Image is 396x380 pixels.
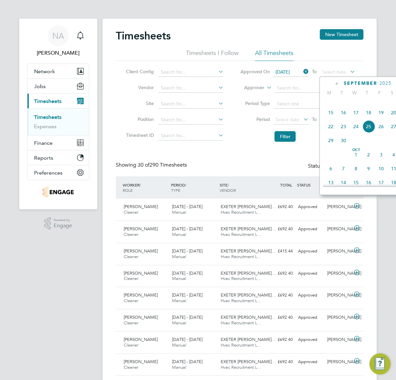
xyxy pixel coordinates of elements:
[325,120,337,133] span: 22
[172,232,187,237] span: Manual
[172,254,187,259] span: Manual
[27,79,89,93] button: Jobs
[172,320,187,326] span: Manual
[158,115,224,125] input: Search for...
[44,217,72,230] a: Powered byEngage
[344,81,377,86] span: September
[27,165,89,180] button: Preferences
[27,136,89,150] button: Finance
[124,270,158,276] span: [PERSON_NAME]
[124,342,138,348] span: Cleaner
[221,359,276,364] span: EXETER [PERSON_NAME]…
[140,182,141,188] span: /
[172,276,187,281] span: Manual
[325,356,354,367] div: [PERSON_NAME]
[186,182,187,188] span: /
[124,209,138,215] span: Cleaner
[221,232,262,237] span: Hvac Recruitment L…
[172,270,203,276] span: [DATE] - [DATE]
[308,162,350,171] div: Status
[34,98,62,104] span: Timesheets
[158,131,224,140] input: Search for...
[361,90,374,96] span: T
[325,246,354,257] div: [PERSON_NAME]
[325,106,337,119] span: 15
[350,176,363,189] span: 15
[54,217,72,223] span: Powered by
[172,342,187,348] span: Manual
[221,226,276,232] span: EXETER [PERSON_NAME]…
[220,188,236,193] span: VENDOR
[158,68,224,77] input: Search for...
[325,224,354,235] div: [PERSON_NAME]
[325,176,337,189] span: 13
[172,314,203,320] span: [DATE] - [DATE]
[228,182,229,188] span: /
[255,49,293,61] li: All Timesheets
[337,162,350,175] span: 7
[296,224,325,235] div: Approved
[172,337,203,342] span: [DATE] - [DATE]
[124,314,158,320] span: [PERSON_NAME]
[267,224,296,235] div: £692.40
[27,64,89,79] button: Network
[350,120,363,133] span: 24
[172,248,203,254] span: [DATE] - [DATE]
[296,312,325,323] div: Approved
[171,188,181,193] span: TYPE
[350,106,363,119] span: 17
[124,132,154,138] label: Timesheet ID
[337,120,350,133] span: 23
[348,90,361,96] span: W
[34,68,55,75] span: Network
[124,248,158,254] span: [PERSON_NAME]
[296,268,325,279] div: Approved
[27,187,89,197] a: Go to home page
[52,31,64,40] span: NA
[19,19,97,209] nav: Main navigation
[172,359,203,364] span: [DATE] - [DATE]
[296,334,325,345] div: Approved
[27,94,89,108] button: Timesheets
[124,226,158,232] span: [PERSON_NAME]
[172,209,187,215] span: Manual
[221,320,262,326] span: Hvac Recruitment L…
[275,83,340,93] input: Search for...
[124,298,138,303] span: Cleaner
[34,114,62,120] a: Timesheets
[320,29,364,40] button: New Timesheet
[296,290,325,301] div: Approved
[325,134,337,147] span: 29
[275,131,296,142] button: Filter
[296,246,325,257] div: Approved
[325,162,337,175] span: 6
[375,120,388,133] span: 26
[54,223,72,229] span: Engage
[221,276,262,281] span: Hvac Recruitment L…
[375,176,388,189] span: 17
[350,162,363,175] span: 8
[374,90,386,96] span: F
[350,148,363,152] span: Oct
[124,337,158,342] span: [PERSON_NAME]
[375,148,388,161] span: 3
[296,201,325,212] div: Approved
[363,176,375,189] span: 16
[124,320,138,326] span: Cleaner
[34,140,53,146] span: Finance
[363,120,375,133] span: 25
[34,170,63,176] span: Preferences
[43,187,73,197] img: hvacrecruitment-logo-retina.png
[275,99,340,109] input: Select one
[221,204,276,209] span: EXETER [PERSON_NAME]…
[276,117,299,123] span: Select date
[221,270,276,276] span: EXETER [PERSON_NAME]…
[123,188,133,193] span: ROLE
[240,100,270,106] label: Period Type
[34,83,46,89] span: Jobs
[121,179,170,196] div: WORKER
[310,115,319,124] span: To
[221,298,262,303] span: Hvac Recruitment L…
[380,81,392,86] span: 2025
[124,84,154,90] label: Vendor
